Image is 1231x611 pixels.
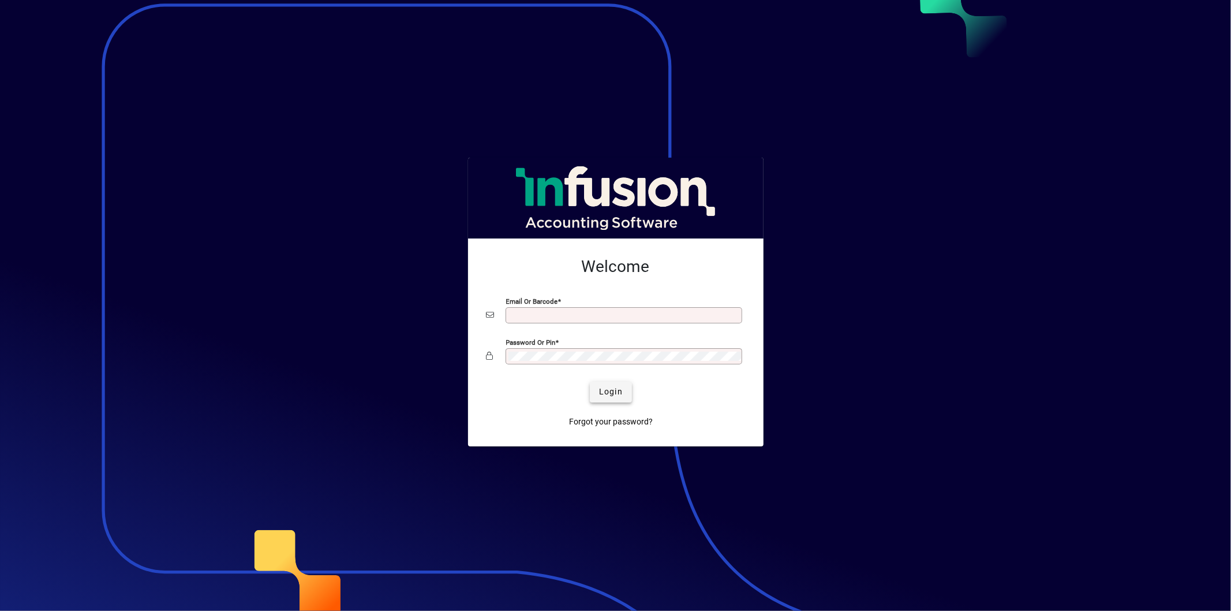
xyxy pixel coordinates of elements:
mat-label: Email or Barcode [506,297,558,305]
h2: Welcome [487,257,745,277]
button: Login [590,382,632,403]
span: Forgot your password? [569,416,653,428]
mat-label: Password or Pin [506,338,556,346]
span: Login [599,386,623,398]
a: Forgot your password? [564,412,657,433]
